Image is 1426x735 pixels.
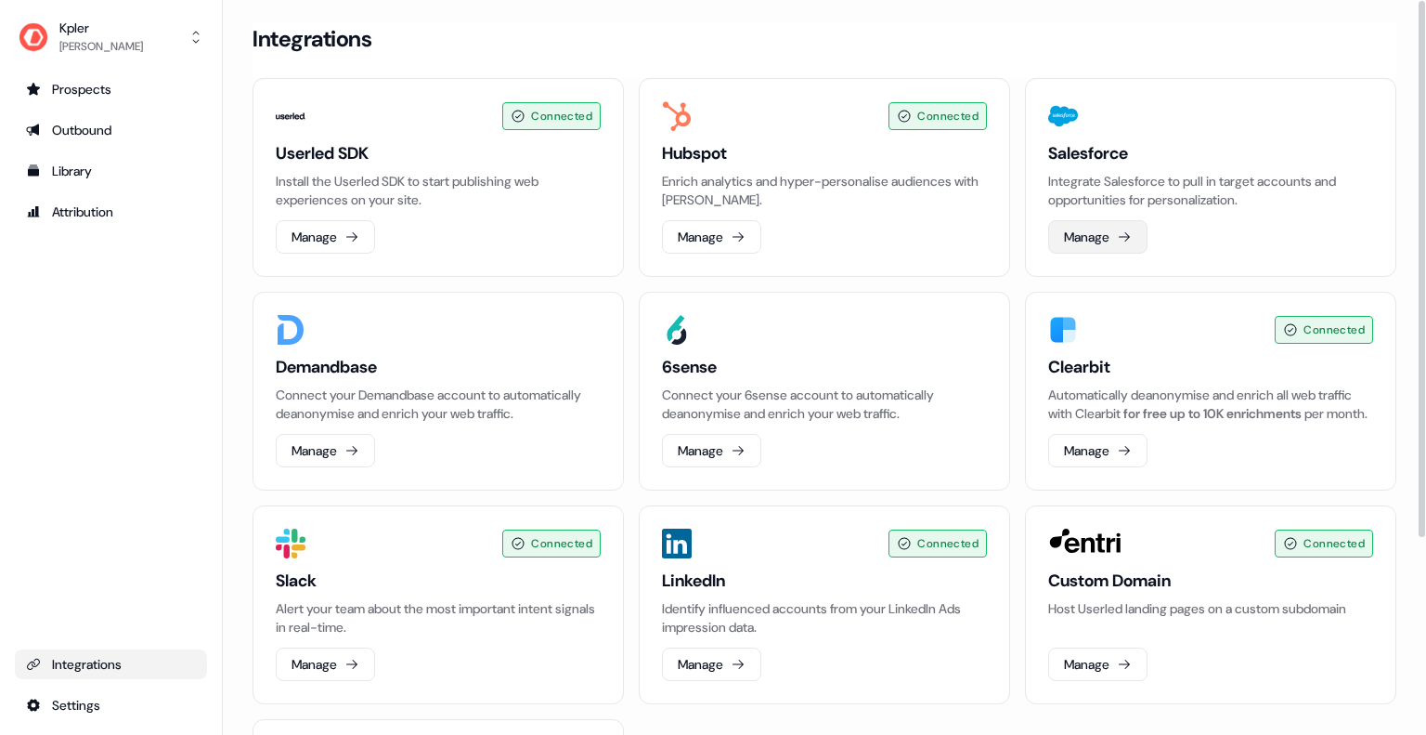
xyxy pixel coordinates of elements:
p: Integrate Salesforce to pull in target accounts and opportunities for personalization. [1048,172,1373,209]
a: Go to outbound experience [15,115,207,145]
button: Manage [1048,220,1147,254]
button: Manage [662,648,761,681]
div: Automatically deanonymise and enrich all web traffic with Clearbit per month. [1048,386,1373,423]
span: for free up to 10K enrichments [1123,405,1302,422]
button: Manage [662,220,761,254]
button: Manage [276,434,375,467]
p: Alert your team about the most important intent signals in real-time. [276,599,601,637]
div: Integrations [26,655,196,674]
div: [PERSON_NAME] [59,37,143,56]
p: Host Userled landing pages on a custom subdomain [1048,599,1373,618]
a: Go to prospects [15,74,207,104]
h3: Userled SDK [276,142,601,164]
a: Go to integrations [15,650,207,679]
div: Attribution [26,203,196,221]
div: Settings [26,696,196,715]
p: Enrich analytics and hyper-personalise audiences with [PERSON_NAME]. [662,172,987,209]
span: Connected [917,107,979,125]
h3: Clearbit [1048,356,1373,378]
button: Manage [276,220,375,254]
button: Manage [276,648,375,681]
span: Connected [531,107,592,125]
button: Manage [1048,648,1147,681]
h3: Hubspot [662,142,987,164]
span: Connected [1303,534,1365,553]
p: Connect your 6sense account to automatically deanonymise and enrich your web traffic. [662,386,987,423]
p: Install the Userled SDK to start publishing web experiences on your site. [276,172,601,209]
div: Outbound [26,121,196,139]
p: Connect your Demandbase account to automatically deanonymise and enrich your web traffic. [276,386,601,423]
h3: Custom Domain [1048,570,1373,592]
h3: LinkedIn [662,570,987,592]
div: Kpler [59,19,143,37]
h3: Slack [276,570,601,592]
button: Kpler[PERSON_NAME] [15,15,207,59]
h3: Salesforce [1048,142,1373,164]
span: Connected [531,534,592,553]
button: Manage [1048,434,1147,467]
a: Go to integrations [15,690,207,720]
div: Library [26,162,196,180]
div: Prospects [26,80,196,98]
a: Go to templates [15,156,207,186]
h3: Demandbase [276,356,601,378]
span: Connected [917,534,979,553]
button: Manage [662,434,761,467]
a: Go to attribution [15,197,207,227]
span: Connected [1303,321,1365,339]
h3: Integrations [253,25,371,53]
p: Identify influenced accounts from your LinkedIn Ads impression data. [662,599,987,637]
h3: 6sense [662,356,987,378]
